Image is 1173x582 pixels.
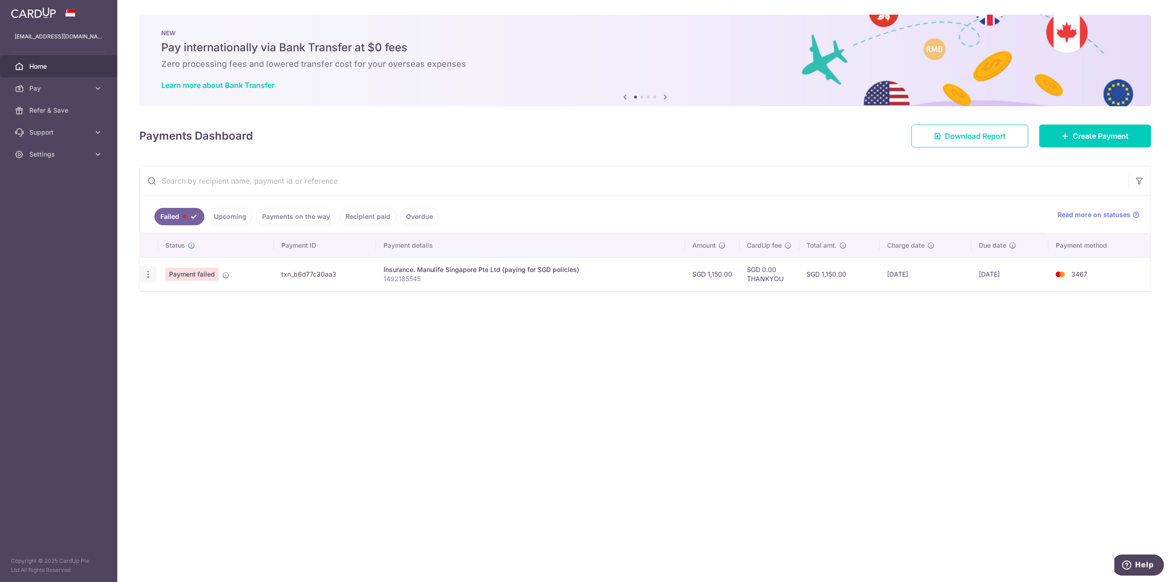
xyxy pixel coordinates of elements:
[945,131,1006,141] span: Download Report
[256,208,336,225] a: Payments on the way
[1058,210,1130,219] span: Read more on statuses
[740,257,799,291] td: SGD 0.00 THANKYOU
[139,15,1151,106] img: Bank transfer banner
[911,125,1028,147] a: Download Report
[208,208,252,225] a: Upcoming
[1073,131,1129,141] span: Create Payment
[165,241,185,250] span: Status
[887,241,925,250] span: Charge date
[685,257,740,291] td: SGD 1,150.00
[971,257,1048,291] td: [DATE]
[384,274,678,283] p: 1492185545
[29,84,90,93] span: Pay
[806,241,837,250] span: Total amt.
[140,166,1129,196] input: Search by recipient name, payment id or reference
[1039,125,1151,147] a: Create Payment
[880,257,971,291] td: [DATE]
[139,128,253,144] h4: Payments Dashboard
[340,208,396,225] a: Recipient paid
[21,6,39,15] span: Help
[1114,555,1164,577] iframe: Opens a widget where you can find more information
[29,150,90,159] span: Settings
[161,40,1129,55] h5: Pay internationally via Bank Transfer at $0 fees
[154,208,204,225] a: Failed
[161,81,274,90] a: Learn more about Bank Transfer
[274,257,376,291] td: txn_b6d77c30aa3
[692,241,716,250] span: Amount
[15,32,103,41] p: [EMAIL_ADDRESS][DOMAIN_NAME]
[1071,270,1087,278] span: 3467
[1048,234,1151,257] th: Payment method
[376,234,685,257] th: Payment details
[747,241,782,250] span: CardUp fee
[11,7,56,18] img: CardUp
[274,234,376,257] th: Payment ID
[400,208,439,225] a: Overdue
[161,29,1129,37] p: NEW
[1051,269,1069,280] img: Bank Card
[29,106,90,115] span: Refer & Save
[29,128,90,137] span: Support
[979,241,1006,250] span: Due date
[384,265,678,274] div: Insurance. Manulife Singapore Pte Ltd (paying for SGD policies)
[1058,210,1140,219] a: Read more on statuses
[161,59,1129,70] h6: Zero processing fees and lowered transfer cost for your overseas expenses
[165,268,219,281] span: Payment failed
[799,257,880,291] td: SGD 1,150.00
[29,62,90,71] span: Home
